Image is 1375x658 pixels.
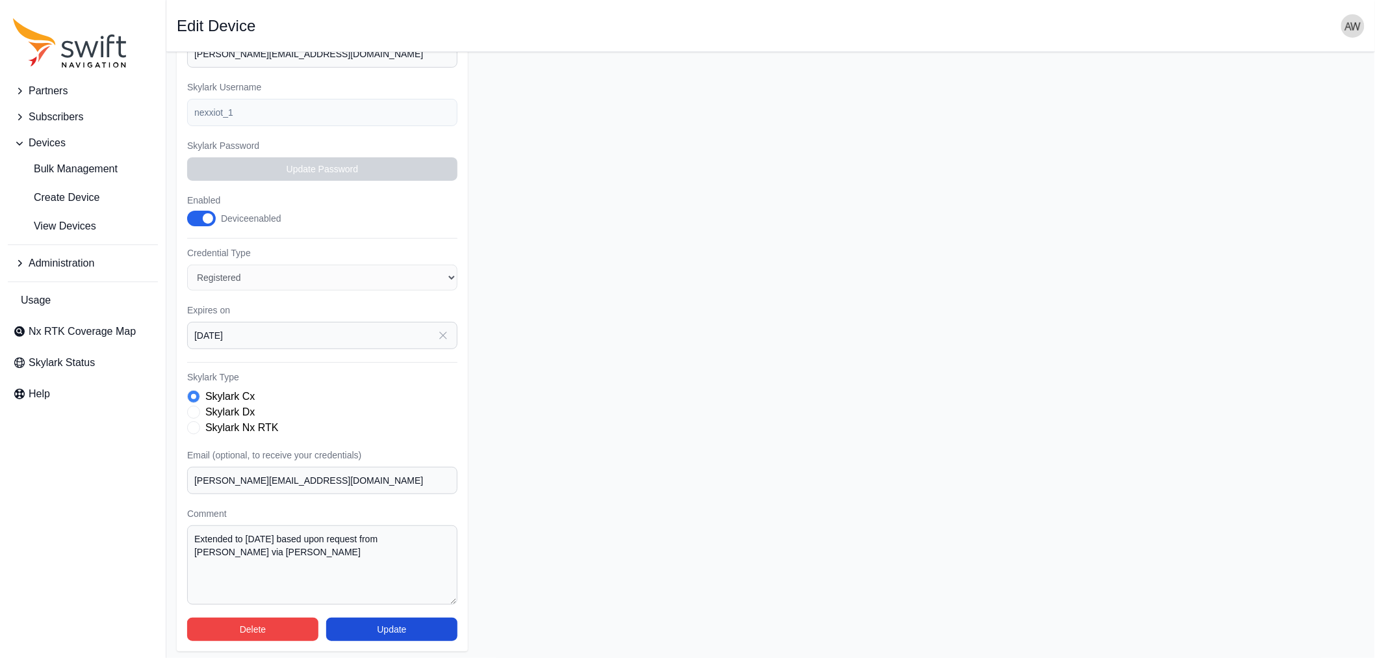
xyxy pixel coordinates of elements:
[187,304,457,317] label: Expires on
[187,322,457,349] input: YYYY-MM-DD
[13,161,118,177] span: Bulk Management
[13,190,99,205] span: Create Device
[29,83,68,99] span: Partners
[29,256,94,271] span: Administration
[29,355,95,371] span: Skylark Status
[187,449,457,462] label: Email (optional, to receive your credentials)
[8,319,158,345] a: Nx RTK Coverage Map
[29,386,50,402] span: Help
[326,618,457,641] button: Update
[8,287,158,313] a: Usage
[187,618,318,641] button: Delete
[205,389,255,404] label: Skylark Cx
[187,81,457,94] label: Skylark Username
[187,40,457,68] input: Device #01
[8,104,158,130] button: Subscribers
[8,250,158,276] button: Administration
[21,293,51,308] span: Usage
[13,218,96,234] span: View Devices
[8,350,158,376] a: Skylark Status
[8,130,158,156] button: Devices
[221,212,281,225] div: Device enabled
[187,507,457,520] label: Comment
[29,135,66,151] span: Devices
[187,246,457,259] label: Credential Type
[8,213,158,239] a: View Devices
[187,194,295,207] label: Enabled
[187,525,457,605] textarea: Extended to [DATE] based upon request from [PERSON_NAME] via [PERSON_NAME]
[8,156,158,182] a: Bulk Management
[187,99,457,126] input: example-user
[187,389,457,436] div: Skylark Type
[187,139,457,152] label: Skylark Password
[187,371,457,384] label: Skylark Type
[29,109,83,125] span: Subscribers
[205,404,255,420] label: Skylark Dx
[187,157,457,181] button: Update Password
[29,324,136,339] span: Nx RTK Coverage Map
[8,78,158,104] button: Partners
[205,420,279,436] label: Skylark Nx RTK
[177,18,255,34] h1: Edit Device
[8,185,158,211] a: Create Device
[1341,14,1365,38] img: user photo
[8,381,158,407] a: Help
